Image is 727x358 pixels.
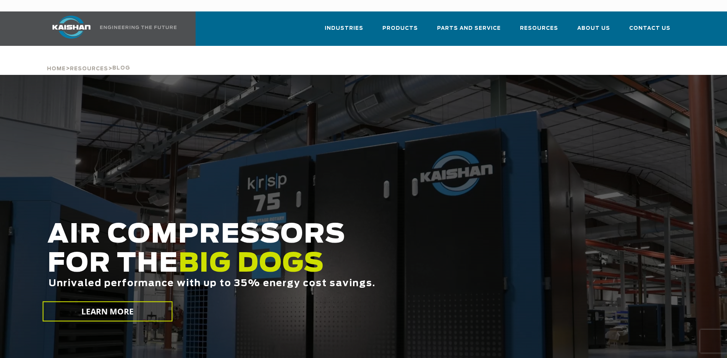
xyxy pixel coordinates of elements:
[437,18,501,44] a: Parts and Service
[577,24,610,33] span: About Us
[325,24,363,33] span: Industries
[629,18,670,44] a: Contact Us
[382,18,418,44] a: Products
[629,24,670,33] span: Contact Us
[47,65,66,72] a: Home
[43,11,178,46] a: Kaishan USA
[577,18,610,44] a: About Us
[70,65,108,72] a: Resources
[112,66,130,71] span: Blog
[42,301,172,322] a: LEARN MORE
[70,66,108,71] span: Resources
[47,66,66,71] span: Home
[100,26,176,29] img: Engineering the future
[47,46,130,75] div: > >
[43,16,100,39] img: kaishan logo
[382,24,418,33] span: Products
[325,18,363,44] a: Industries
[437,24,501,33] span: Parts and Service
[47,220,573,313] h2: AIR COMPRESSORS FOR THE
[81,306,134,317] span: LEARN MORE
[520,18,558,44] a: Resources
[178,251,324,277] span: BIG DOGS
[520,24,558,33] span: Resources
[49,279,376,288] span: Unrivaled performance with up to 35% energy cost savings.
